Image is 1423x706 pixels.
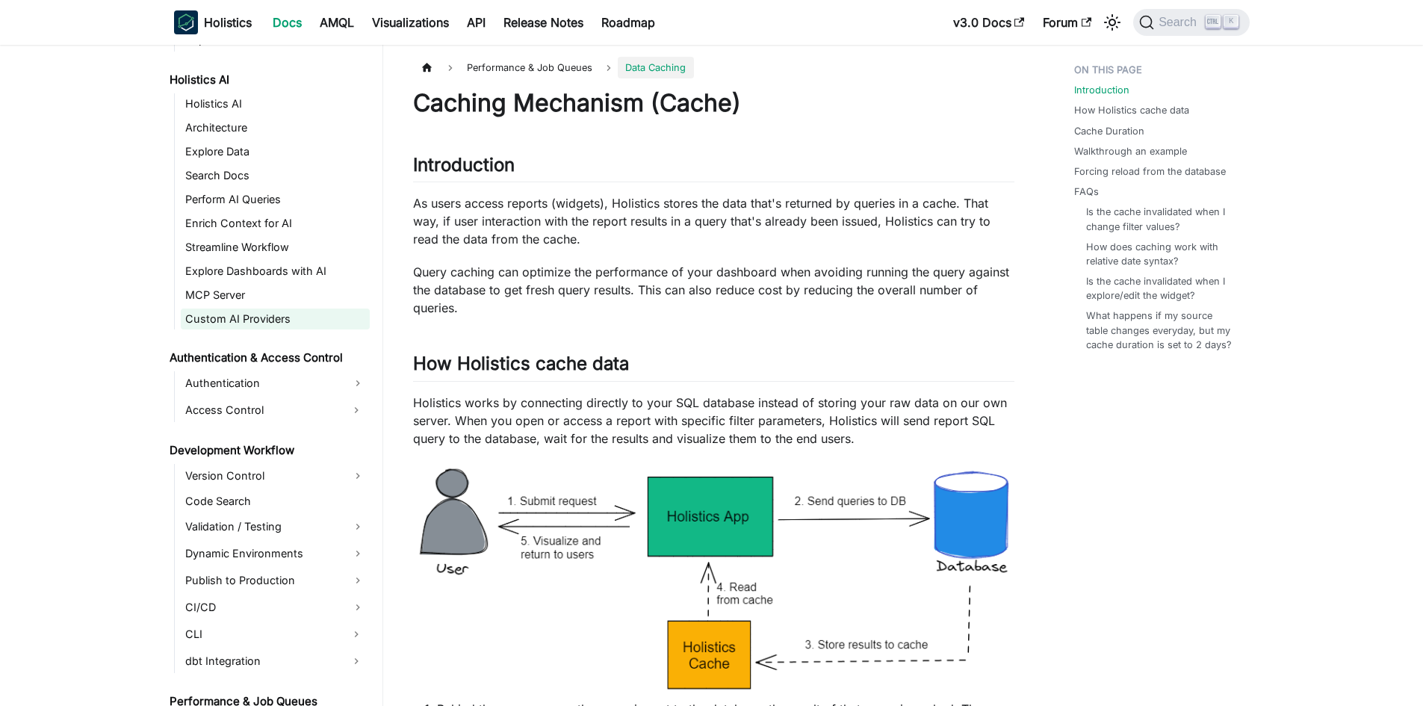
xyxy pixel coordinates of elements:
[944,10,1034,34] a: v3.0 Docs
[1034,10,1100,34] a: Forum
[1154,16,1206,29] span: Search
[1086,309,1235,352] a: What happens if my source table changes everyday, but my cache duration is set to 2 days?
[181,93,370,114] a: Holistics AI
[181,213,370,234] a: Enrich Context for AI
[1086,205,1235,233] a: Is the cache invalidated when I change filter values?
[181,285,370,306] a: MCP Server
[165,440,370,461] a: Development Workflow
[181,309,370,329] a: Custom AI Providers
[311,10,363,34] a: AMQL
[459,57,600,78] span: Performance & Job Queues
[181,569,370,592] a: Publish to Production
[174,10,198,34] img: Holistics
[181,237,370,258] a: Streamline Workflow
[1100,10,1124,34] button: Switch between dark and light mode (currently light mode)
[592,10,664,34] a: Roadmap
[458,10,495,34] a: API
[495,10,592,34] a: Release Notes
[1074,83,1129,97] a: Introduction
[181,141,370,162] a: Explore Data
[204,13,252,31] b: Holistics
[413,88,1014,118] h1: Caching Mechanism (Cache)
[413,263,1014,317] p: Query caching can optimize the performance of your dashboard when avoiding running the query agai...
[181,491,370,512] a: Code Search
[181,117,370,138] a: Architecture
[181,515,370,539] a: Validation / Testing
[181,371,370,395] a: Authentication
[413,154,1014,182] h2: Introduction
[413,353,1014,381] h2: How Holistics cache data
[181,622,343,646] a: CLI
[181,165,370,186] a: Search Docs
[1086,240,1235,268] a: How does caching work with relative date syntax?
[413,57,1014,78] nav: Breadcrumbs
[174,10,252,34] a: HolisticsHolistics
[1074,185,1099,199] a: FAQs
[181,649,343,673] a: dbt Integration
[181,595,370,619] a: CI/CD
[165,69,370,90] a: Holistics AI
[343,649,370,673] button: Expand sidebar category 'dbt Integration'
[159,45,383,706] nav: Docs sidebar
[165,347,370,368] a: Authentication & Access Control
[1133,9,1249,36] button: Search (Ctrl+K)
[363,10,458,34] a: Visualizations
[343,622,370,646] button: Expand sidebar category 'CLI'
[413,57,441,78] a: Home page
[413,194,1014,248] p: As users access reports (widgets), Holistics stores the data that's returned by queries in a cach...
[1086,274,1235,303] a: Is the cache invalidated when I explore/edit the widget?
[1074,144,1187,158] a: Walkthrough an example
[181,464,370,488] a: Version Control
[1224,15,1238,28] kbd: K
[413,394,1014,448] p: Holistics works by connecting directly to your SQL database instead of storing your raw data on o...
[343,398,370,422] button: Expand sidebar category 'Access Control'
[181,398,343,422] a: Access Control
[181,189,370,210] a: Perform AI Queries
[1074,103,1189,117] a: How Holistics cache data
[181,261,370,282] a: Explore Dashboards with AI
[618,57,693,78] span: Data Caching
[1074,164,1226,179] a: Forcing reload from the database
[413,462,1014,696] img: Cache Mechanism
[1074,124,1144,138] a: Cache Duration
[264,10,311,34] a: Docs
[181,542,370,566] a: Dynamic Environments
